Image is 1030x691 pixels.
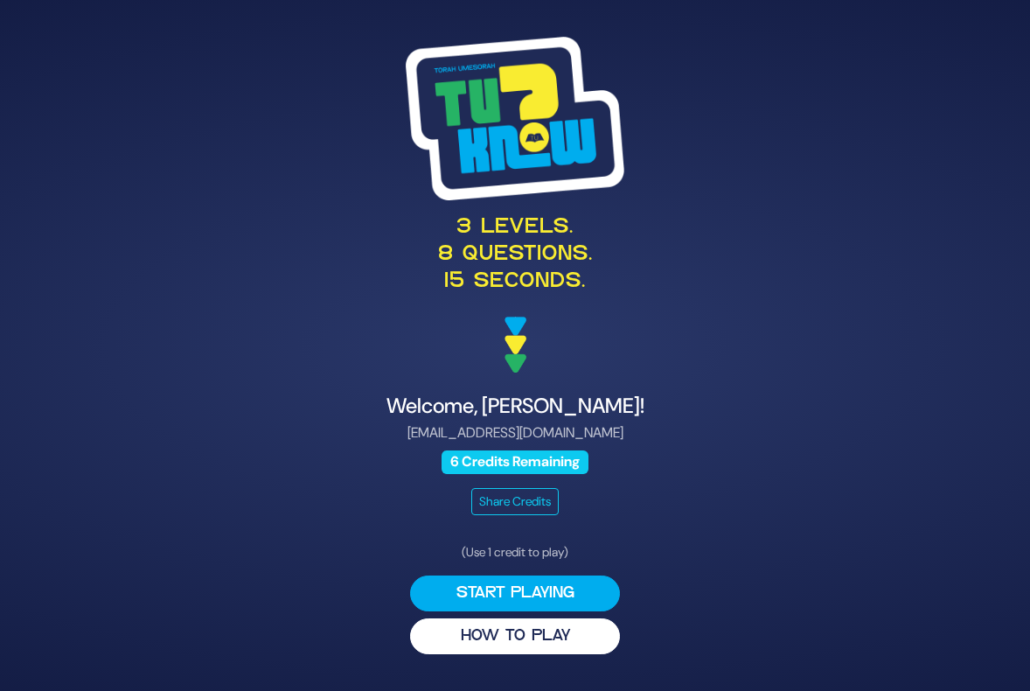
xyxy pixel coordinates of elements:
[410,576,620,611] button: Start Playing
[88,394,942,419] h4: Welcome, [PERSON_NAME]!
[406,37,624,199] img: Tournament Logo
[88,214,942,297] p: 3 levels. 8 questions. 15 seconds.
[471,488,559,515] button: Share Credits
[88,422,942,443] p: [EMAIL_ADDRESS][DOMAIN_NAME]
[442,450,589,474] span: 6 Credits Remaining
[410,543,620,562] p: (Use 1 credit to play)
[505,317,526,373] img: decoration arrows
[410,618,620,654] button: HOW TO PLAY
